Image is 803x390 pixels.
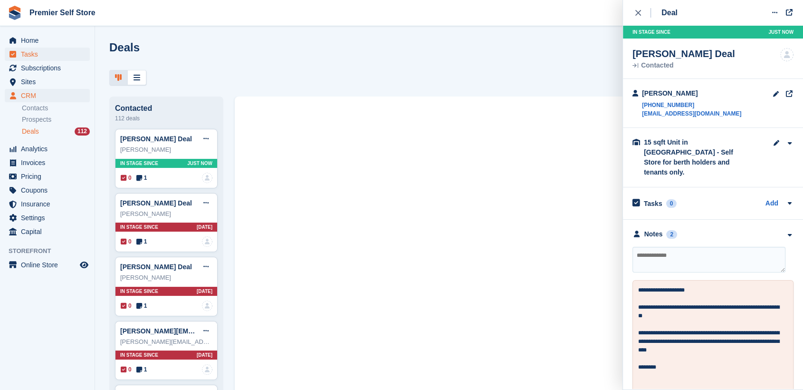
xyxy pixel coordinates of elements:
[5,211,90,224] a: menu
[642,101,741,109] a: [PHONE_NUMBER]
[120,288,158,295] span: In stage since
[120,224,158,231] span: In stage since
[202,173,212,183] a: deal-assignee-blank
[197,288,212,295] span: [DATE]
[765,198,778,209] a: Add
[120,160,158,167] span: In stage since
[5,61,90,75] a: menu
[768,29,793,36] span: Just now
[632,62,735,69] div: Contacted
[644,229,663,239] div: Notes
[136,237,147,246] span: 1
[632,29,670,36] span: In stage since
[22,115,51,124] span: Prospects
[120,337,212,347] div: [PERSON_NAME][EMAIL_ADDRESS][DOMAIN_NAME]
[642,109,741,118] a: [EMAIL_ADDRESS][DOMAIN_NAME]
[5,184,90,197] a: menu
[9,246,95,256] span: Storefront
[120,351,158,359] span: In stage since
[666,199,677,208] div: 0
[21,211,78,224] span: Settings
[121,302,132,310] span: 0
[202,301,212,311] img: deal-assignee-blank
[5,142,90,156] a: menu
[120,199,192,207] a: [PERSON_NAME] Deal
[121,237,132,246] span: 0
[26,5,99,20] a: Premier Self Store
[22,127,90,136] a: Deals 112
[78,259,90,271] a: Preview store
[5,225,90,238] a: menu
[21,142,78,156] span: Analytics
[136,302,147,310] span: 1
[197,351,212,359] span: [DATE]
[5,34,90,47] a: menu
[21,61,78,75] span: Subscriptions
[21,197,78,211] span: Insurance
[120,145,212,155] div: [PERSON_NAME]
[21,48,78,61] span: Tasks
[642,88,741,98] div: [PERSON_NAME]
[120,209,212,219] div: [PERSON_NAME]
[121,174,132,182] span: 0
[22,104,90,113] a: Contacts
[115,104,218,113] div: Contacted
[202,236,212,247] img: deal-assignee-blank
[5,197,90,211] a: menu
[202,364,212,375] img: deal-assignee-blank
[109,41,140,54] h1: Deals
[21,258,78,272] span: Online Store
[115,113,218,124] div: 112 deals
[644,199,662,208] h2: Tasks
[75,127,90,136] div: 112
[22,127,39,136] span: Deals
[136,365,147,374] span: 1
[5,48,90,61] a: menu
[21,89,78,102] span: CRM
[22,115,90,125] a: Prospects
[21,184,78,197] span: Coupons
[5,170,90,183] a: menu
[5,75,90,88] a: menu
[120,273,212,283] div: [PERSON_NAME]
[5,89,90,102] a: menu
[121,365,132,374] span: 0
[21,156,78,169] span: Invoices
[5,156,90,169] a: menu
[644,137,739,177] div: 15 sqft Unit in [GEOGRAPHIC_DATA] - Self Store for berth holders and tenants only.
[8,6,22,20] img: stora-icon-8386f47178a22dfd0bd8f6a31ec36ba5ce8667c1dd55bd0f319d3a0aa187defe.svg
[136,174,147,182] span: 1
[21,34,78,47] span: Home
[5,258,90,272] a: menu
[780,48,793,61] img: deal-assignee-blank
[21,225,78,238] span: Capital
[120,263,192,271] a: [PERSON_NAME] Deal
[197,224,212,231] span: [DATE]
[632,48,735,59] div: [PERSON_NAME] Deal
[187,160,212,167] span: Just now
[21,170,78,183] span: Pricing
[21,75,78,88] span: Sites
[120,135,192,143] a: [PERSON_NAME] Deal
[661,7,678,19] div: Deal
[120,327,308,335] a: [PERSON_NAME][EMAIL_ADDRESS][DOMAIN_NAME] Deal
[666,230,677,239] div: 2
